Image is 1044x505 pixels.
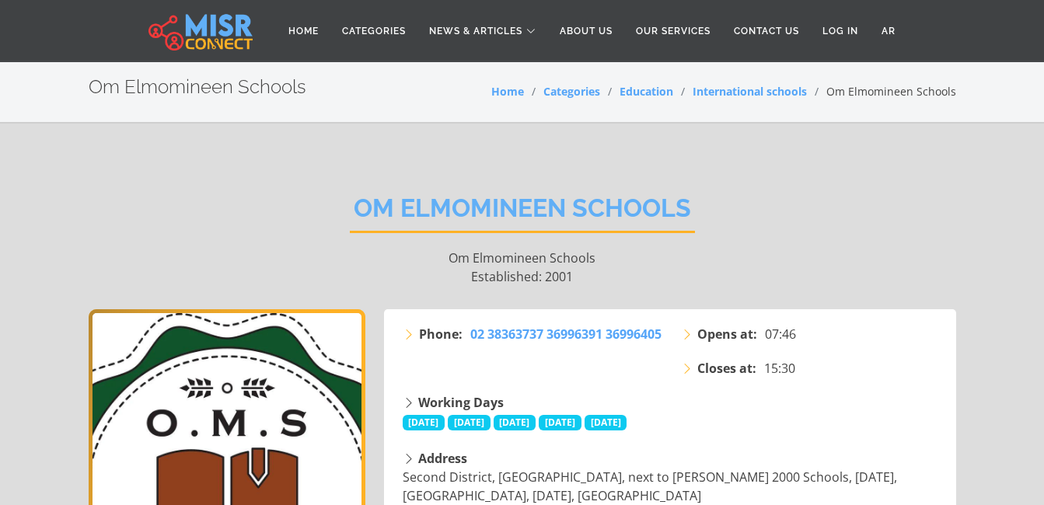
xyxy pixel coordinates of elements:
span: 07:46 [765,325,796,343]
span: 15:30 [764,359,795,378]
a: International schools [693,84,807,99]
a: News & Articles [417,16,548,46]
span: [DATE] [448,415,491,430]
span: [DATE] [585,415,627,430]
a: Home [491,84,524,99]
a: 02 38363737 36996391 36996405 [470,325,662,343]
span: 02 38363737 36996391 36996405 [470,326,662,343]
strong: Phone: [419,325,463,343]
li: Om Elmomineen Schools [807,83,956,99]
span: [DATE] [403,415,445,430]
a: About Us [548,16,624,46]
strong: Address [418,450,467,467]
span: [DATE] [494,415,536,430]
strong: Opens at: [697,325,757,343]
strong: Closes at: [697,359,756,378]
h2: Om Elmomineen Schools [89,76,306,99]
img: main.misr_connect [148,12,253,50]
strong: Working Days [418,394,504,411]
a: Contact Us [722,16,811,46]
a: AR [870,16,907,46]
a: Log in [811,16,870,46]
p: Om Elmomineen Schools Established: 2001 [89,249,956,286]
span: Second District, [GEOGRAPHIC_DATA], next to [PERSON_NAME] 2000 Schools, [DATE], [GEOGRAPHIC_DATA]... [403,468,897,504]
a: Education [620,84,673,99]
span: [DATE] [539,415,581,430]
a: Categories [330,16,417,46]
a: Categories [543,84,600,99]
h2: Om Elmomineen Schools [350,193,695,233]
span: News & Articles [429,24,522,38]
a: Our Services [624,16,722,46]
a: Home [277,16,330,46]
